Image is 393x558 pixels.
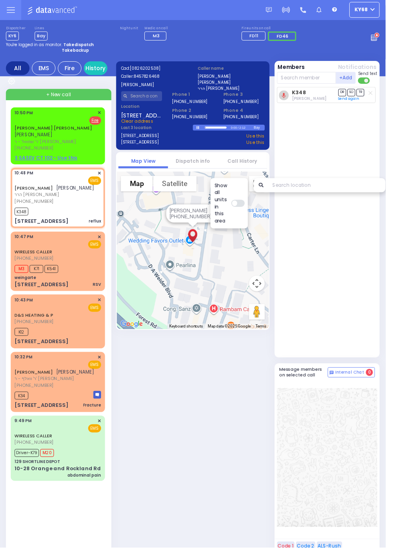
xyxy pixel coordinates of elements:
div: [STREET_ADDRESS] [15,344,70,352]
span: K34 [15,399,29,407]
div: AVRUM JOSEPH JACOBOWITZ [186,228,207,259]
span: 10:43 PM [15,303,33,309]
span: M3 [156,33,162,40]
div: EMS [32,63,57,77]
button: Notifications [344,64,384,73]
span: Driver-K79 [15,458,40,466]
span: 10:48 PM [15,174,34,180]
span: ר' וואלף - ר' [PERSON_NAME] [15,383,96,390]
div: / [242,125,243,135]
span: EMS [90,433,103,441]
a: K348 [298,91,312,97]
u: 3 SASEV CT 102 - Use this [15,158,79,164]
span: Phone 1 [175,93,217,100]
span: [PERSON_NAME] [57,376,96,382]
span: Phone 2 [175,109,217,116]
span: ky68 [362,6,375,14]
span: M20 [41,458,55,466]
span: EMS [90,368,103,376]
button: Internal Chat 0 [334,374,382,385]
span: Clear address [124,120,157,127]
span: K348 [15,212,29,220]
span: You're logged in as monitor. [6,42,63,49]
span: [PERSON_NAME] [15,134,53,141]
label: [PHONE_NUMBER] [175,101,211,107]
div: reflux [91,222,103,228]
button: Show satellite imagery [156,179,201,195]
span: [PHONE_NUMBER] [15,202,55,208]
span: [PHONE_NUMBER] [15,260,55,267]
img: comment-alt.png [336,378,340,382]
button: Drag Pegman onto the map to open Street View [254,310,270,326]
img: message.svg [271,7,277,13]
span: ✕ [99,303,103,309]
a: Open this area in Google Maps (opens a new window) [121,325,148,336]
span: Map data ©2025 Google [212,330,255,335]
span: Joel Mayer [298,97,333,103]
span: K12 [15,334,29,342]
button: Show street map [123,179,156,195]
u: Fire [93,120,101,126]
img: message-box.svg [95,398,103,406]
span: Bay [35,32,49,41]
span: Phone 3 [227,93,269,100]
label: Turn off text [365,78,378,86]
input: Search location [273,182,393,196]
div: Fire [59,63,83,77]
a: Use this [251,142,270,149]
a: Use this [251,135,270,142]
label: Cad: [124,67,192,73]
span: ✕ [99,426,103,433]
span: 9:49 PM [15,426,32,432]
div: 129 SHORTLINE DEPOT [15,468,61,474]
div: weingarte [15,280,37,286]
img: Logo [28,5,81,15]
div: [STREET_ADDRESS] [15,409,70,417]
label: Show all units in this area [219,186,232,229]
span: Phone 4 [227,109,269,116]
a: [STREET_ADDRESS] [124,135,162,142]
span: EMS [90,180,103,188]
span: ✕ [99,361,103,368]
label: הרר [PERSON_NAME] [202,87,270,93]
span: + New call [47,93,72,100]
div: RSV [95,287,103,293]
span: Internal Chat [342,377,371,382]
label: Location [124,105,166,111]
a: [STREET_ADDRESS] [124,142,162,149]
span: ר' שמואל - ר' [PERSON_NAME] [15,141,101,148]
span: 10:50 PM [15,112,33,118]
span: ✕ [99,239,103,245]
span: ✕ [99,174,103,180]
span: K71 [30,270,44,278]
a: WIRELESS CALLER [15,253,53,260]
span: [PHONE_NUMBER] [15,448,55,454]
span: EMS [90,245,103,253]
label: [PHONE_NUMBER] [227,101,263,107]
strong: Take backup [63,49,91,55]
div: [STREET_ADDRESS] [15,286,70,294]
span: 8457826468 [136,75,163,81]
div: 2:12 [244,125,251,135]
span: [PERSON_NAME] [57,188,96,195]
h5: Message members on selected call [285,374,334,384]
button: Keyboard shortcuts [172,330,207,336]
label: [PHONE_NUMBER] [175,116,211,122]
a: Map View [134,161,158,168]
a: [PERSON_NAME] [PERSON_NAME] [15,127,94,133]
input: Search member [282,73,343,85]
span: [PHONE_NUMBER] [15,325,55,331]
span: DR [345,91,353,98]
a: [PERSON_NAME] [15,188,54,195]
input: Search a contact [124,93,166,103]
label: [PHONE_NUMBER] [227,116,263,122]
span: EMS [90,309,103,318]
a: Call History [232,161,262,168]
span: M3 [15,270,29,278]
button: Toggle fullscreen view [254,179,270,195]
button: +Add [342,73,363,85]
span: [STREET_ADDRESS] [124,114,166,120]
span: 10:32 PM [15,361,33,367]
button: Close [213,209,221,216]
span: 10:47 PM [15,239,34,245]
